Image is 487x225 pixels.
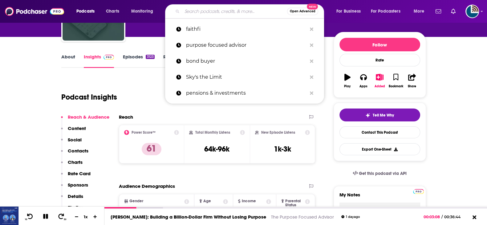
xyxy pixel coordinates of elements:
[131,7,153,16] span: Monitoring
[103,55,114,60] img: Podchaser Pro
[186,53,307,69] p: bond buyer
[68,182,88,188] p: Sponsors
[5,6,64,17] img: Podchaser - Follow, Share and Rate Podcasts
[186,37,307,53] p: purpose focused advisor
[408,85,416,88] div: Share
[132,130,156,135] h2: Power Score™
[339,70,355,92] button: Play
[339,38,420,51] button: Follow
[203,199,211,203] span: Age
[448,6,458,17] a: Show notifications dropdown
[68,171,91,176] p: Rate Card
[359,171,407,176] span: Get this podcast via API
[404,70,420,92] button: Share
[285,199,304,207] span: Parental Status
[142,143,161,155] p: 61
[165,37,324,53] a: purpose focused advisor
[182,6,287,16] input: Search podcasts, credits, & more...
[348,166,412,181] a: Get this podcast via API
[165,21,324,37] a: faithfi
[165,69,324,85] a: Sky's the Limit
[102,6,123,16] a: Charts
[242,199,256,203] span: Income
[290,10,315,13] span: Open Advanced
[413,188,424,194] a: Pro website
[76,7,95,16] span: Podcasts
[409,6,432,16] button: open menu
[424,215,441,219] span: 00:03:08
[388,70,404,92] button: Bookmark
[81,214,91,219] div: 1 x
[129,199,143,203] span: Gender
[271,214,334,220] a: The Purpose Focused Advisor
[56,213,67,221] button: 30
[371,70,388,92] button: Added
[433,6,444,17] a: Show notifications dropdown
[84,54,114,68] a: InsightsPodchaser Pro
[204,144,229,154] h3: 64k-96k
[371,7,400,16] span: For Podcasters
[373,113,394,118] span: Tell Me Why
[367,6,409,16] button: open menu
[146,55,154,59] div: 3123
[344,85,351,88] div: Play
[119,114,133,120] h2: Reach
[61,137,82,148] button: Social
[127,6,161,16] button: open menu
[61,171,91,182] button: Rate Card
[336,7,361,16] span: For Business
[61,114,109,125] button: Reach & Audience
[64,218,66,221] span: 30
[261,130,295,135] h2: New Episode Listens
[111,214,266,220] a: [PERSON_NAME]: Building a Billion-Dollar Firm Without Losing Purpose
[163,54,181,68] a: Reviews
[165,53,324,69] a: bond buyer
[68,137,82,143] p: Social
[61,193,83,205] button: Details
[68,114,109,120] p: Reach & Audience
[68,159,83,165] p: Charts
[365,113,370,118] img: tell me why sparkle
[388,85,403,88] div: Bookmark
[61,182,88,193] button: Sponsors
[465,5,479,18] img: User Profile
[339,109,420,121] button: tell me why sparkleTell Me Why
[68,125,86,131] p: Content
[332,6,368,16] button: open menu
[123,54,154,68] a: Episodes3123
[441,215,443,219] span: /
[339,192,420,203] label: My Notes
[61,125,86,137] button: Content
[307,4,318,10] span: New
[186,85,307,101] p: pensions & investments
[413,189,424,194] img: Podchaser Pro
[443,215,467,219] span: 00:36:44
[61,148,88,159] button: Contacts
[341,215,360,219] div: 1 day ago
[68,204,83,210] p: Similar
[186,21,307,37] p: faithfi
[68,193,83,199] p: Details
[61,204,83,216] button: Similar
[339,54,420,66] div: Rate
[61,93,117,102] h1: Podcast Insights
[274,144,291,154] h3: 1k-3k
[375,85,385,88] div: Added
[195,130,230,135] h2: Total Monthly Listens
[61,159,83,171] button: Charts
[171,4,330,18] div: Search podcasts, credits, & more...
[355,70,371,92] button: Apps
[25,218,27,221] span: 10
[287,8,318,15] button: Open AdvancedNew
[72,6,103,16] button: open menu
[186,69,307,85] p: Sky's the Limit
[339,126,420,138] a: Contact This Podcast
[61,54,75,68] a: About
[24,213,35,221] button: 10
[106,7,119,16] span: Charts
[465,5,479,18] span: Logged in as tdunyak
[359,85,367,88] div: Apps
[414,7,424,16] span: More
[465,5,479,18] button: Show profile menu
